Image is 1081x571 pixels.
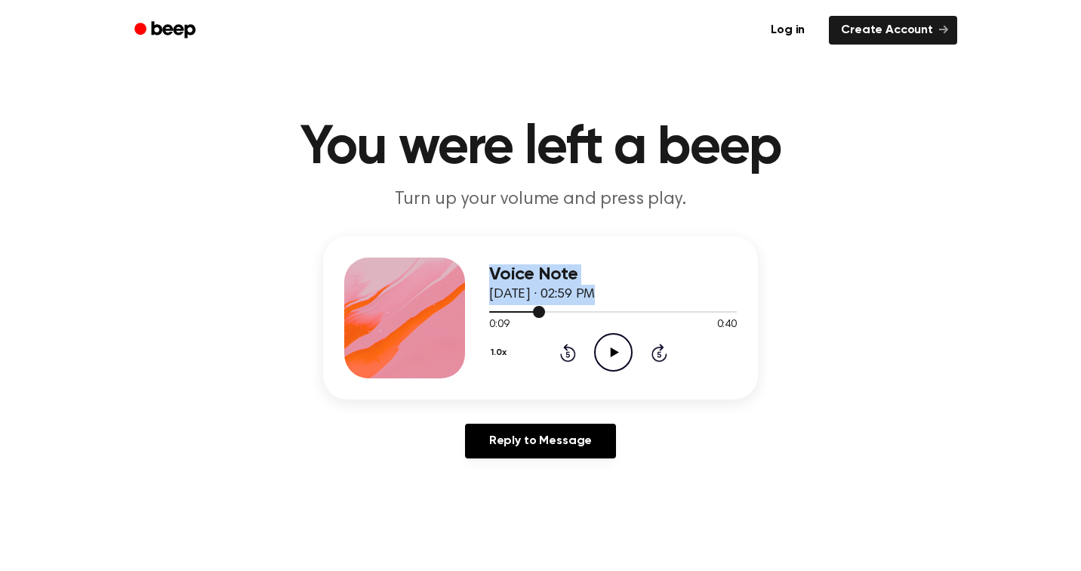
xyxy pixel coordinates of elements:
[829,16,957,45] a: Create Account
[154,121,927,175] h1: You were left a beep
[489,288,595,301] span: [DATE] · 02:59 PM
[489,340,512,366] button: 1.0x
[756,13,820,48] a: Log in
[489,317,509,333] span: 0:09
[465,424,616,458] a: Reply to Message
[251,187,830,212] p: Turn up your volume and press play.
[124,16,209,45] a: Beep
[717,317,737,333] span: 0:40
[489,264,737,285] h3: Voice Note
